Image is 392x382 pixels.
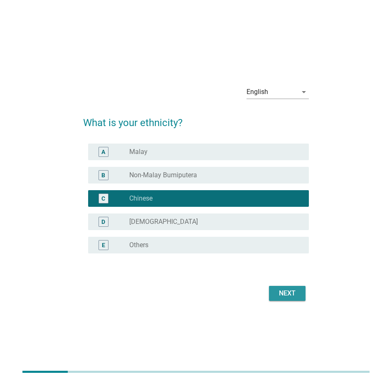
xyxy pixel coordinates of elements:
div: E [102,241,105,250]
label: Non-Malay Bumiputera [129,171,197,179]
label: [DEMOGRAPHIC_DATA] [129,218,198,226]
i: arrow_drop_down [299,87,309,97]
div: C [101,194,105,203]
label: Chinese [129,194,153,203]
label: Malay [129,148,148,156]
label: Others [129,241,148,249]
button: Next [269,286,306,301]
div: English [247,88,268,96]
div: A [101,148,105,156]
div: B [101,171,105,180]
h2: What is your ethnicity? [83,107,309,130]
div: Next [276,288,299,298]
div: D [101,218,105,226]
